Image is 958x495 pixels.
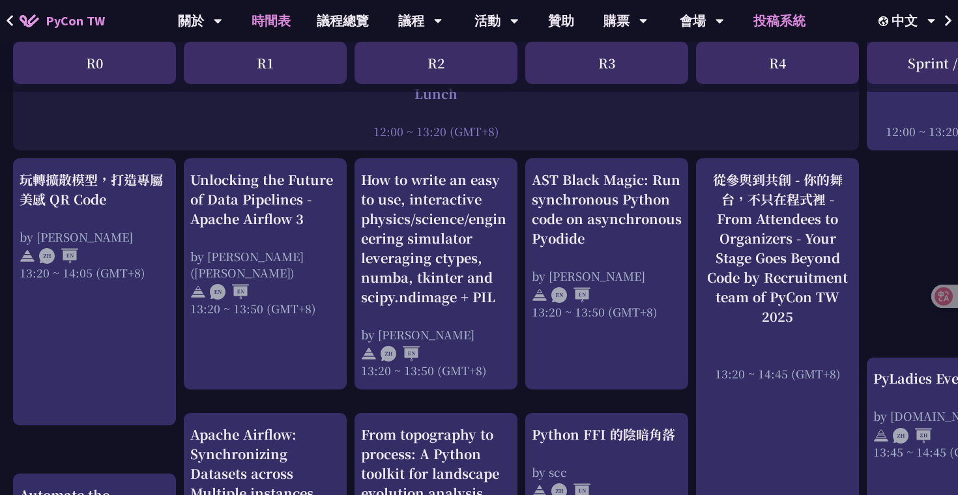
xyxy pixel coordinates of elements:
a: Unlocking the Future of Data Pipelines - Apache Airflow 3 by [PERSON_NAME] ([PERSON_NAME]) 13:20 ... [190,170,340,317]
div: 12:00 ~ 13:20 (GMT+8) [20,123,852,139]
div: by [PERSON_NAME] [532,268,682,284]
img: ENEN.5a408d1.svg [551,287,590,303]
div: by [PERSON_NAME] [361,326,511,343]
img: svg+xml;base64,PHN2ZyB4bWxucz0iaHR0cDovL3d3dy53My5vcmcvMjAwMC9zdmciIHdpZHRoPSIyNCIgaGVpZ2h0PSIyNC... [361,346,377,361]
img: svg+xml;base64,PHN2ZyB4bWxucz0iaHR0cDovL3d3dy53My5vcmcvMjAwMC9zdmciIHdpZHRoPSIyNCIgaGVpZ2h0PSIyNC... [190,284,206,300]
a: PyCon TW [7,5,118,37]
div: by [PERSON_NAME] ([PERSON_NAME]) [190,248,340,281]
div: Unlocking the Future of Data Pipelines - Apache Airflow 3 [190,170,340,229]
a: How to write an easy to use, interactive physics/science/engineering simulator leveraging ctypes,... [361,170,511,378]
img: svg+xml;base64,PHN2ZyB4bWxucz0iaHR0cDovL3d3dy53My5vcmcvMjAwMC9zdmciIHdpZHRoPSIyNCIgaGVpZ2h0PSIyNC... [532,287,547,303]
img: svg+xml;base64,PHN2ZyB4bWxucz0iaHR0cDovL3d3dy53My5vcmcvMjAwMC9zdmciIHdpZHRoPSIyNCIgaGVpZ2h0PSIyNC... [873,428,889,444]
div: R0 [13,42,176,84]
img: ENEN.5a408d1.svg [210,284,249,300]
img: ZHEN.371966e.svg [381,346,420,361]
a: 玩轉擴散模型，打造專屬美感 QR Code by [PERSON_NAME] 13:20 ~ 14:05 (GMT+8) [20,170,169,281]
div: 從參與到共創 - 你的舞台，不只在程式裡 - From Attendees to Organizers - Your Stage Goes Beyond Code by Recruitment ... [703,170,852,326]
div: R4 [696,42,859,84]
div: by [PERSON_NAME] [20,229,169,245]
div: R1 [184,42,347,84]
div: 玩轉擴散模型，打造專屬美感 QR Code [20,170,169,209]
span: PyCon TW [46,11,105,31]
img: Locale Icon [878,16,892,26]
div: How to write an easy to use, interactive physics/science/engineering simulator leveraging ctypes,... [361,170,511,307]
div: 13:20 ~ 14:05 (GMT+8) [20,264,169,281]
div: 13:20 ~ 13:50 (GMT+8) [532,304,682,320]
div: R2 [355,42,517,84]
div: AST Black Magic: Run synchronous Python code on asynchronous Pyodide [532,170,682,248]
img: ZHEN.371966e.svg [39,248,78,264]
div: Lunch [20,84,852,104]
img: ZHZH.38617ef.svg [893,428,932,444]
div: R3 [525,42,688,84]
div: 13:20 ~ 14:45 (GMT+8) [703,365,852,382]
div: by scc [532,464,682,480]
a: AST Black Magic: Run synchronous Python code on asynchronous Pyodide by [PERSON_NAME] 13:20 ~ 13:... [532,170,682,320]
img: svg+xml;base64,PHN2ZyB4bWxucz0iaHR0cDovL3d3dy53My5vcmcvMjAwMC9zdmciIHdpZHRoPSIyNCIgaGVpZ2h0PSIyNC... [20,248,35,264]
img: Home icon of PyCon TW 2025 [20,14,39,27]
div: Python FFI 的陰暗角落 [532,425,682,444]
div: 13:20 ~ 13:50 (GMT+8) [361,362,511,378]
div: 13:20 ~ 13:50 (GMT+8) [190,300,340,317]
